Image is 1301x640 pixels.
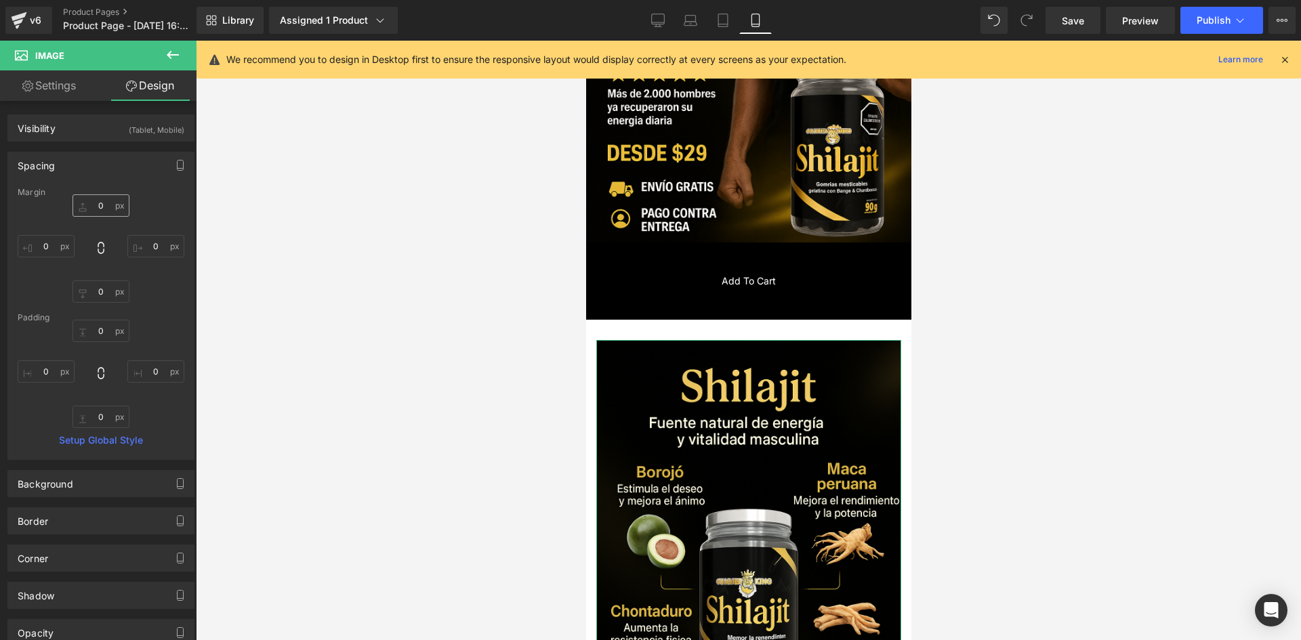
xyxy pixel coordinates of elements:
span: Product Page - [DATE] 16:58:53 [63,20,193,31]
span: Add To Cart [136,234,190,246]
a: Tablet [707,7,739,34]
input: 0 [73,194,129,217]
button: Publish [1180,7,1263,34]
input: 0 [73,406,129,428]
input: 0 [127,360,184,383]
span: Preview [1122,14,1159,28]
a: Setup Global Style [18,435,184,446]
button: Undo [980,7,1008,34]
div: (Tablet, Mobile) [129,115,184,137]
div: Shadow [18,582,54,601]
div: Corner [18,545,48,564]
div: Assigned 1 Product [280,14,387,27]
input: 0 [18,235,75,257]
a: Design [101,70,199,101]
span: Save [1062,14,1084,28]
input: 0 [73,280,129,303]
div: Padding [18,313,184,322]
a: Learn more [1213,51,1268,68]
div: Visibility [18,115,56,134]
a: New Library [197,7,264,34]
input: 0 [18,360,75,383]
a: v6 [5,7,52,34]
input: 0 [127,235,184,257]
a: Mobile [739,7,772,34]
p: We recommend you to design in Desktop first to ensure the responsive layout would display correct... [226,52,846,67]
a: Desktop [642,7,674,34]
a: Preview [1106,7,1175,34]
span: Publish [1197,15,1231,26]
span: Library [222,14,254,26]
div: Background [18,471,73,490]
button: Add To Cart [119,222,206,259]
div: Border [18,508,48,527]
div: v6 [27,12,44,29]
a: Product Pages [63,7,219,18]
span: Image [35,50,64,61]
div: Spacing [18,152,55,171]
div: Open Intercom Messenger [1255,594,1287,626]
div: Opacity [18,620,54,639]
a: Laptop [674,7,707,34]
button: More [1268,7,1296,34]
div: Margin [18,188,184,197]
input: 0 [73,320,129,342]
button: Redo [1013,7,1040,34]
